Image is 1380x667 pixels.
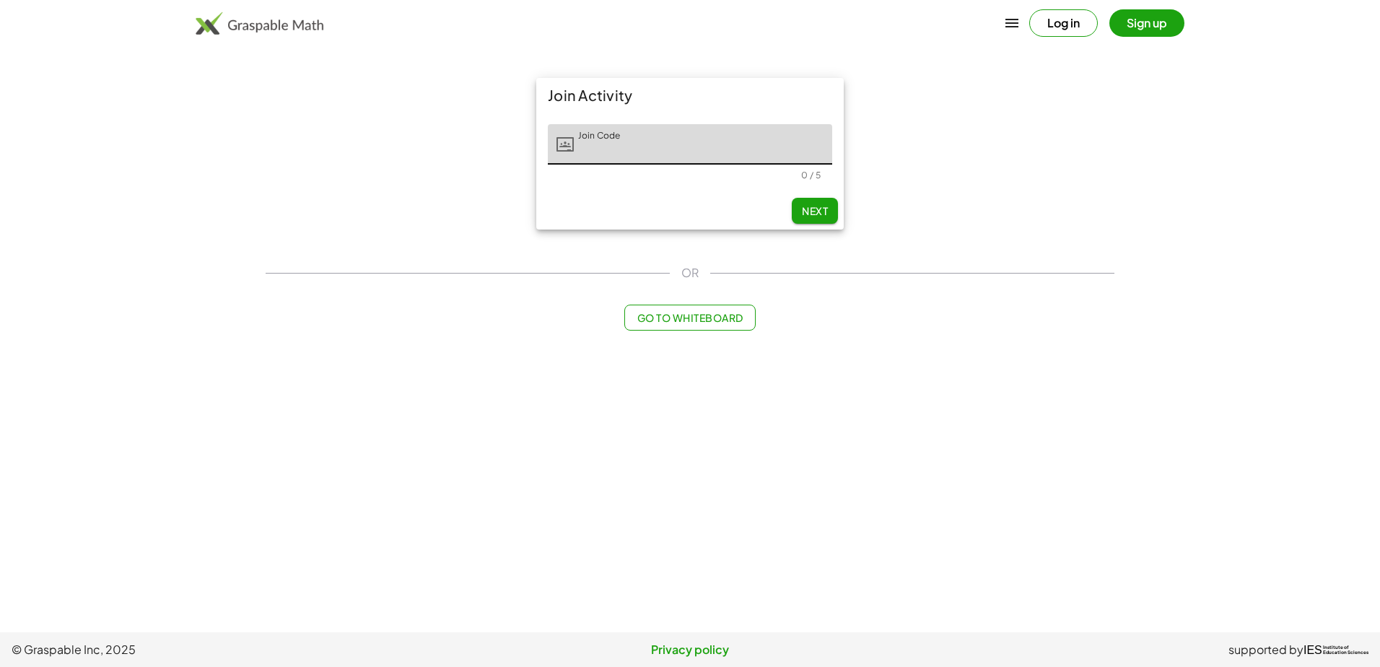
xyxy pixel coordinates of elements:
span: supported by [1228,641,1303,658]
div: Join Activity [536,78,844,113]
span: Go to Whiteboard [637,311,743,324]
a: Privacy policy [464,641,917,658]
span: Institute of Education Sciences [1323,645,1368,655]
span: Next [802,204,828,217]
span: IES [1303,643,1322,657]
button: Next [792,198,838,224]
button: Go to Whiteboard [624,305,755,331]
button: Sign up [1109,9,1184,37]
button: Log in [1029,9,1098,37]
div: 0 / 5 [801,170,821,180]
span: OR [681,264,699,282]
span: © Graspable Inc, 2025 [12,641,464,658]
a: IESInstitute ofEducation Sciences [1303,641,1368,658]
